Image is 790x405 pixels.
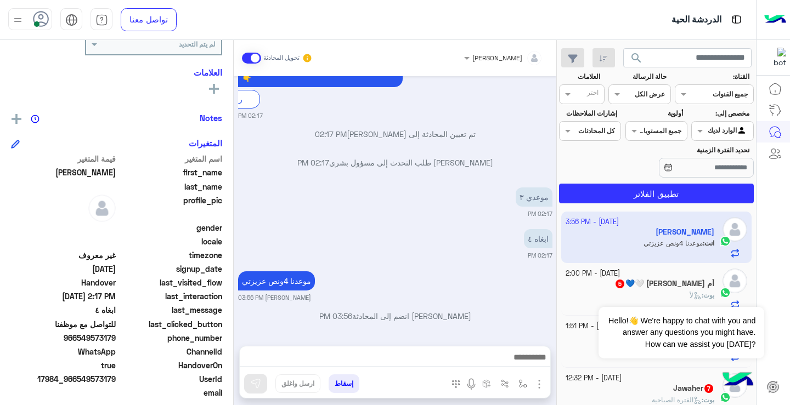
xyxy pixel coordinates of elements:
span: gender [118,222,223,233]
span: 17984_966549573179 [11,373,116,385]
span: locale [118,236,223,247]
img: WhatsApp [720,392,731,403]
button: تطبيق الفلاتر [559,184,754,203]
span: signup_date [118,263,223,275]
span: last_message [118,304,223,316]
span: true [11,360,116,371]
b: : [702,396,714,404]
span: اسم المتغير [118,153,223,164]
h6: العلامات [11,67,222,77]
span: غير معروف [11,249,116,261]
small: [PERSON_NAME] 03:56 PM [238,293,311,302]
img: tab [95,14,108,26]
p: 13/10/2025, 3:56 PM [238,271,315,290]
span: first_name [118,167,223,178]
img: Logo [764,8,786,31]
a: tab [91,8,112,31]
span: null [11,387,116,398]
img: send message [250,378,261,389]
span: للتواصل مع موظفنا [11,318,116,330]
p: تم تعيين المحادثة إلى [PERSON_NAME] [238,128,552,140]
img: profile [11,13,25,27]
span: null [11,222,116,233]
span: search [630,52,643,65]
button: إسقاط [329,374,359,393]
label: تحديد الفترة الزمنية [627,145,749,155]
small: [DATE] - 12:32 PM [566,373,622,384]
small: تحويل المحادثة [263,54,300,62]
span: 7 [704,384,713,393]
label: مخصص إلى: [693,109,749,118]
img: notes [31,115,39,123]
span: UserId [118,373,223,385]
span: HandoverOn [118,360,223,371]
span: Nora [11,167,116,178]
span: last_visited_flow [118,277,223,288]
img: select flow [518,379,527,388]
img: tab [65,14,78,26]
img: 177882628735456 [766,48,786,67]
span: 02:17 PM [315,129,347,139]
small: [DATE] - 2:00 PM [566,269,620,279]
h5: أم مازن 🤍💙 [614,279,714,288]
button: select flow [514,374,532,392]
img: send attachment [533,378,546,391]
label: إشارات الملاحظات [560,109,617,118]
span: null [11,236,116,247]
label: أولوية [627,109,683,118]
small: 02:17 PM [528,209,552,218]
span: 2 [11,346,116,357]
img: send voice note [465,378,478,391]
span: الفترة الصباحية [652,396,702,404]
p: 13/10/2025, 2:17 PM [524,229,552,248]
span: email [118,387,223,398]
img: make a call [452,380,460,389]
label: العلامات [560,72,600,82]
p: الدردشة الحية [672,13,721,27]
span: timezone [118,249,223,261]
h5: Jawaher [673,384,714,393]
span: last_interaction [118,290,223,302]
span: 02:17 PM [297,158,329,167]
small: 02:17 PM [528,251,552,260]
small: [DATE] - 1:51 PM [566,321,617,332]
span: قيمة المتغير [11,153,116,164]
small: 02:17 PM [238,111,263,120]
img: create order [482,379,491,388]
span: [PERSON_NAME] [472,54,522,62]
span: ابغاه ٤ [11,304,116,316]
span: 966549573179 [11,332,116,344]
label: حالة الرسالة [610,72,667,82]
img: tab [730,13,743,26]
span: Hello!👋 We're happy to chat with you and answer any questions you might have. How can we assist y... [599,307,764,358]
img: hulul-logo.png [719,361,757,400]
p: [PERSON_NAME] انضم إلى المحادثة [238,310,552,322]
span: last_name [118,181,223,192]
img: add [12,114,21,124]
button: ارسل واغلق [275,374,320,393]
span: بوت [703,396,714,404]
img: defaultAdmin.png [723,269,747,293]
span: 5 [616,279,624,288]
span: Handover [11,277,116,288]
b: لم يتم التحديد [179,40,216,48]
img: Trigger scenario [500,379,509,388]
label: القناة: [676,72,750,82]
span: 03:56 PM [319,311,352,321]
button: search [623,48,650,72]
p: 13/10/2025, 2:17 PM [516,187,552,207]
button: Trigger scenario [496,374,514,392]
span: 2025-10-13T11:17:44.421Z [11,290,116,302]
span: last_clicked_button [118,318,223,330]
span: phone_number [118,332,223,344]
span: profile_pic [118,195,223,220]
span: 2025-10-06T05:10:14.579Z [11,263,116,275]
p: [PERSON_NAME] طلب التحدث إلى مسؤول بشري [238,157,552,168]
img: defaultAdmin.png [88,195,116,222]
a: تواصل معنا [121,8,177,31]
button: create order [478,374,496,392]
h6: المتغيرات [189,138,222,148]
span: ChannelId [118,346,223,357]
div: اختر [587,88,600,100]
h6: Notes [200,113,222,123]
